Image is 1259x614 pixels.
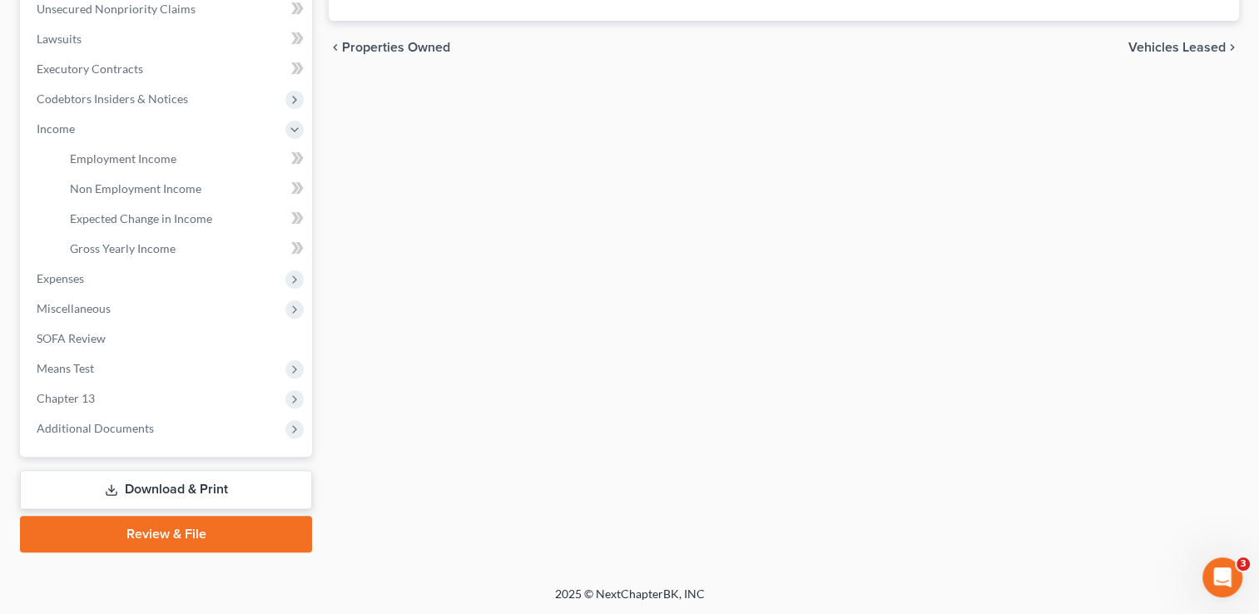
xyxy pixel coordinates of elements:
span: Lawsuits [37,32,82,46]
span: Income [37,121,75,136]
span: Non Employment Income [70,181,201,196]
span: Properties Owned [342,41,450,54]
span: Miscellaneous [37,301,111,315]
span: Means Test [37,361,94,375]
span: Gross Yearly Income [70,241,176,255]
a: Employment Income [57,144,312,174]
a: SOFA Review [23,324,312,354]
i: chevron_left [329,41,342,54]
span: Executory Contracts [37,62,143,76]
a: Expected Change in Income [57,204,312,234]
span: Expenses [37,271,84,285]
a: Non Employment Income [57,174,312,204]
button: chevron_left Properties Owned [329,41,450,54]
iframe: Intercom live chat [1202,557,1242,597]
span: Unsecured Nonpriority Claims [37,2,196,16]
a: Download & Print [20,470,312,509]
button: Vehicles Leased chevron_right [1128,41,1239,54]
span: Employment Income [70,151,176,166]
a: Review & File [20,516,312,552]
span: Chapter 13 [37,391,95,405]
a: Gross Yearly Income [57,234,312,264]
a: Executory Contracts [23,54,312,84]
span: Vehicles Leased [1128,41,1226,54]
span: Additional Documents [37,421,154,435]
span: Expected Change in Income [70,211,212,225]
span: Codebtors Insiders & Notices [37,92,188,106]
i: chevron_right [1226,41,1239,54]
span: 3 [1237,557,1250,571]
a: Lawsuits [23,24,312,54]
span: SOFA Review [37,331,106,345]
